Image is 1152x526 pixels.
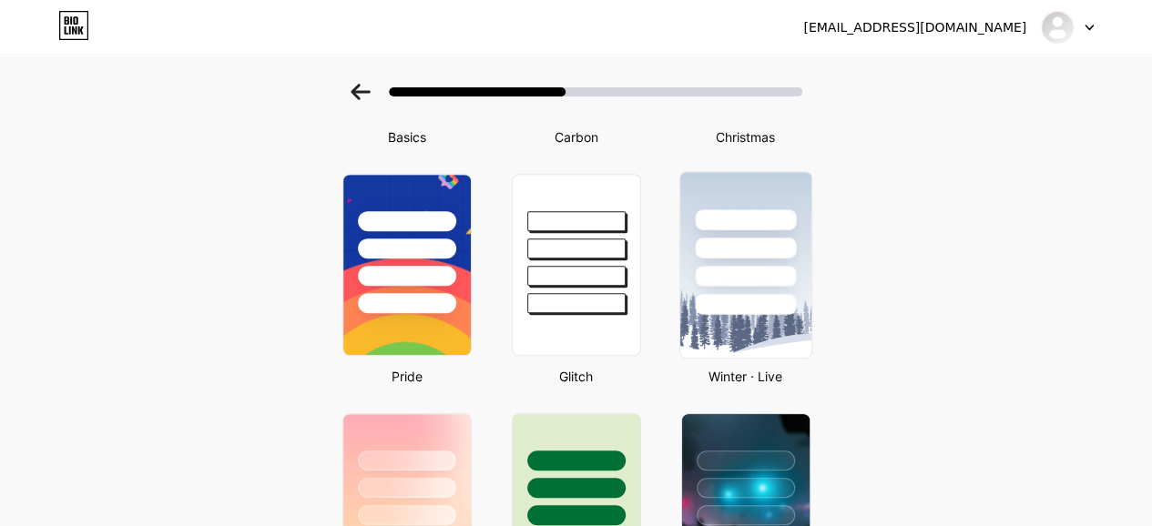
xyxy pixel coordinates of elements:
[676,367,816,386] div: Winter · Live
[676,127,816,147] div: Christmas
[337,127,477,147] div: Basics
[337,367,477,386] div: Pride
[1040,10,1075,45] img: creativenayem
[803,18,1026,37] div: [EMAIL_ADDRESS][DOMAIN_NAME]
[506,127,647,147] div: Carbon
[506,367,647,386] div: Glitch
[679,172,810,358] img: snowy.png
